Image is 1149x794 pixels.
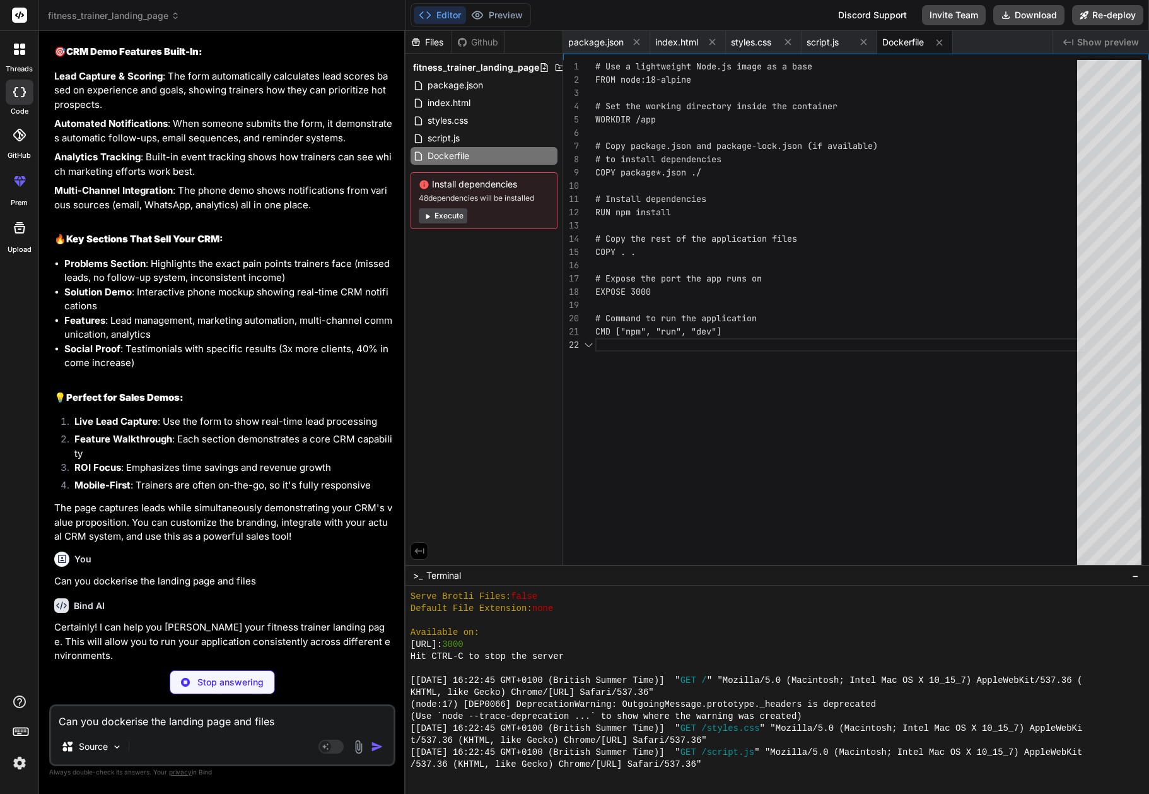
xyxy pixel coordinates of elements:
p: : When someone submits the form, it demonstrates automatic follow-ups, email sequences, and remin... [54,117,393,145]
h2: 💡 [54,391,393,405]
span: / [701,675,706,687]
div: Github [452,36,504,49]
span: 48 dependencies will be installed [419,193,549,203]
span: # Use a lightweight Node.js image as a base [595,61,812,72]
span: " "Mozilla/5.0 (Macintosh; Intel Mac OS X 10_15_7) AppleWebKit [754,747,1082,759]
span: Dockerfile [426,148,470,163]
label: threads [6,64,33,74]
span: fitness_trainer_landing_page [48,9,180,22]
div: 2 [563,73,579,86]
span: styles.css [426,113,469,128]
span: EXPOSE 3000 [595,286,651,297]
p: : The phone demo shows notifications from various sources (email, WhatsApp, analytics) all in one... [54,184,393,212]
button: Execute [419,208,467,223]
span: Install dependencies [419,178,549,191]
strong: Lead Capture & Scoring [54,70,163,82]
label: Upload [8,244,32,255]
span: Serve Brotli Files: [411,591,511,603]
strong: Perfect for Sales Demos: [66,391,184,403]
div: 18 [563,285,579,299]
div: 20 [563,312,579,325]
span: privacy [169,768,192,776]
div: 1 [563,60,579,73]
span: false [511,591,537,603]
li: : Highlights the exact pain points trainers face (missed leads, no follow-up system, inconsistent... [64,257,393,285]
span: # Command to run the application [595,312,757,324]
li: : Trainers are often on-the-go, so it's fully responsive [64,478,393,496]
button: Re-deploy [1072,5,1143,25]
span: # Copy package.json and package-lock.json (if avai [595,140,848,151]
span: script.js [426,131,461,146]
div: 10 [563,179,579,193]
strong: Feature Walkthrough [74,433,172,445]
div: 8 [563,153,579,166]
strong: Analytics Tracking [54,151,141,163]
span: Show preview [1077,36,1139,49]
span: RUN npm install [595,206,671,218]
span: package.json [568,36,624,49]
img: icon [371,740,383,753]
span: Hit CTRL-C to stop the server [411,651,564,663]
div: 22 [563,338,579,352]
p: : Built-in event tracking shows how trainers can see which marketing efforts work best. [54,150,393,179]
p: Certainly! I can help you [PERSON_NAME] your fitness trainer landing page. This will allow you to... [54,620,393,663]
strong: Problems Section [64,258,146,270]
div: 6 [563,126,579,139]
label: prem [11,198,28,208]
span: # Set the working directory inside the container [595,100,837,112]
button: Preview [466,6,528,24]
span: Default File Extension: [411,603,532,615]
div: 13 [563,219,579,232]
span: 3000 [442,639,464,651]
strong: Live Lead Capture [74,415,158,427]
button: Download [993,5,1064,25]
span: COPY package*.json ./ [595,167,701,178]
span: KHTML, like Gecko) Chrome/[URL] Safari/537.36" [411,687,654,699]
div: 4 [563,100,579,113]
div: 3 [563,86,579,100]
span: (Use `node --trace-deprecation ...` to show where the warning was created) [411,711,802,723]
div: 16 [563,259,579,272]
span: WORKDIR /app [595,114,656,125]
span: script.js [807,36,839,49]
strong: CRM Demo Features Built-In: [66,45,202,57]
div: 21 [563,325,579,338]
span: " "Mozilla/5.0 (Macintosh; Intel Mac OS X 10_15_7) AppleWebKit/537.36 ( [707,675,1083,687]
span: GET [680,723,696,735]
h2: 🎯 [54,45,393,59]
span: (node:17) [DEP0066] DeprecationWarning: OutgoingMessage.prototype._headers is deprecated [411,699,876,711]
h6: You [74,553,91,566]
div: 7 [563,139,579,153]
p: Always double-check its answers. Your in Bind [49,766,395,778]
span: # Copy the rest of the application files [595,233,797,244]
div: 14 [563,232,579,246]
li: : Emphasizes time savings and revenue growth [64,461,393,478]
label: GitHub [8,150,31,161]
p: : The form automatically calculates lead scores based on experience and goals, showing trainers h... [54,69,393,112]
label: code [11,106,28,117]
p: Source [79,740,108,753]
span: Available on: [411,627,479,639]
span: /styles.css [701,723,759,735]
span: Terminal [426,569,461,582]
strong: Solution Demo [64,286,132,298]
span: [[DATE] 16:22:45 GMT+0100 (British Summer Time)] " [411,723,680,735]
strong: Key Sections That Sell Your CRM: [66,233,223,245]
strong: Mobile-First [74,479,131,491]
div: Files [405,36,452,49]
span: − [1132,569,1139,582]
div: 17 [563,272,579,285]
span: # Install dependencies [595,193,706,204]
button: Editor [414,6,466,24]
span: FROM node:18-alpine [595,74,691,85]
span: COPY . . [595,246,636,258]
span: /537.36 (KHTML, like Gecko) Chrome/[URL] Safari/537.36" [411,759,701,771]
span: [URL]: [411,639,442,651]
h2: 🔥 [54,232,393,247]
span: index.html [655,36,698,49]
strong: Automated Notifications [54,117,168,129]
span: # to install dependencies [595,153,721,165]
img: Pick Models [112,742,122,752]
span: /script.js [701,747,754,759]
span: GET [680,747,696,759]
